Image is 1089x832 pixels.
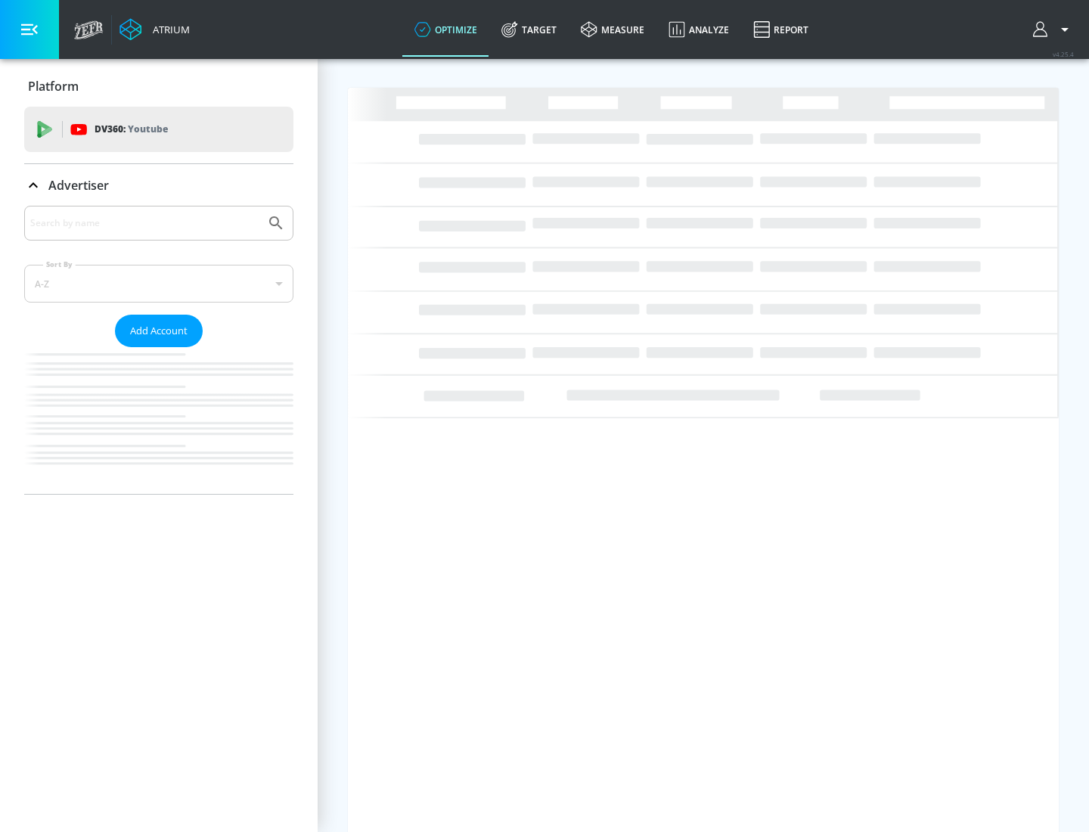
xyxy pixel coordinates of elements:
div: Advertiser [24,164,293,206]
div: Atrium [147,23,190,36]
nav: list of Advertiser [24,347,293,494]
div: A-Z [24,265,293,303]
a: Atrium [119,18,190,41]
span: Add Account [130,322,188,340]
label: Sort By [43,259,76,269]
p: Platform [28,78,79,95]
input: Search by name [30,213,259,233]
a: Report [741,2,821,57]
button: Add Account [115,315,203,347]
a: optimize [402,2,489,57]
span: v 4.25.4 [1053,50,1074,58]
div: Advertiser [24,206,293,494]
a: Target [489,2,569,57]
p: Youtube [128,121,168,137]
p: Advertiser [48,177,109,194]
a: Analyze [656,2,741,57]
div: DV360: Youtube [24,107,293,152]
a: measure [569,2,656,57]
p: DV360: [95,121,168,138]
div: Platform [24,65,293,107]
